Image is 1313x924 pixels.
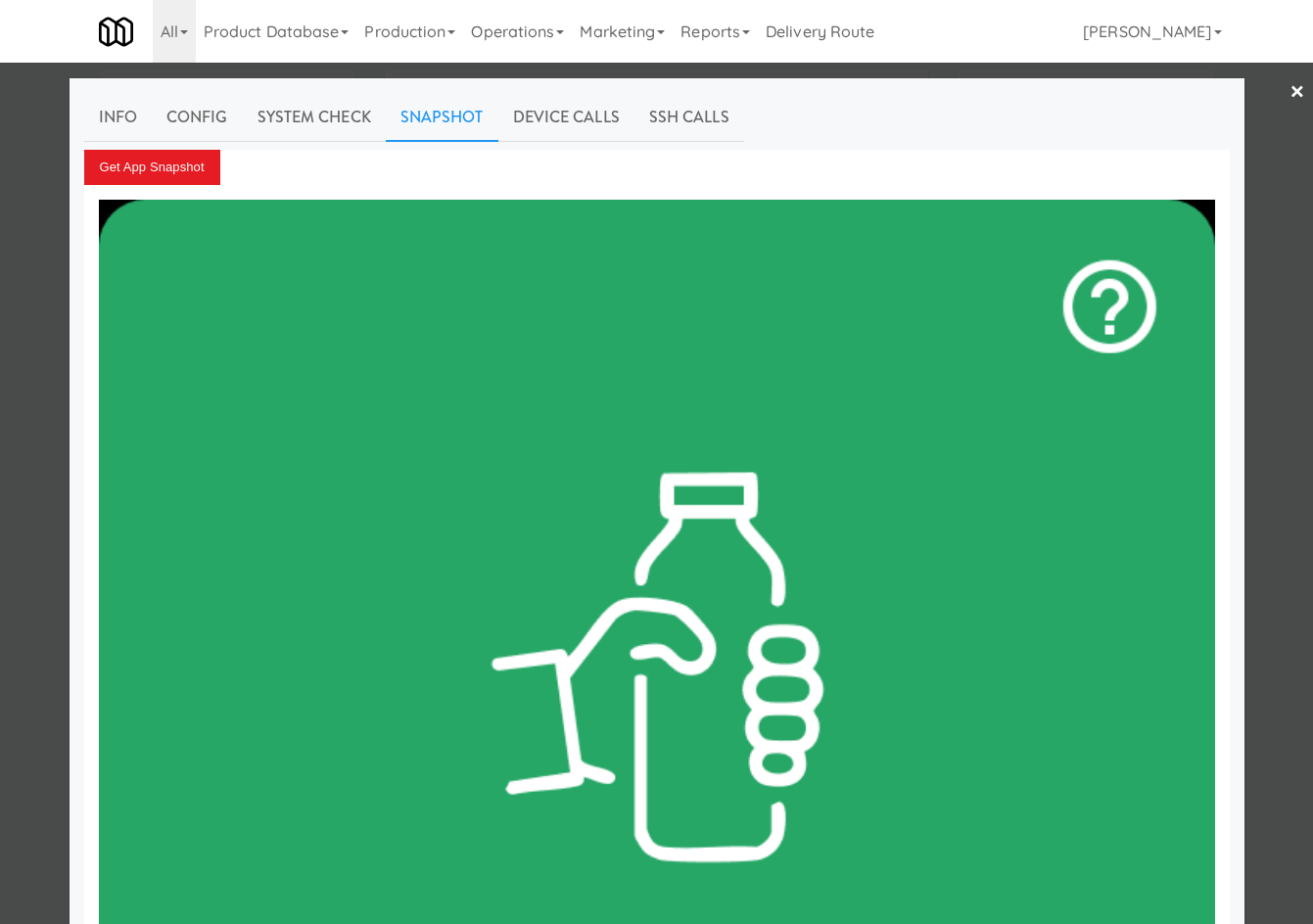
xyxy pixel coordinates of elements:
button: Get App Snapshot [84,150,220,185]
a: Snapshot [386,93,498,142]
a: SSH Calls [634,93,744,142]
a: Info [84,93,152,142]
img: Micromart [99,15,133,49]
a: × [1290,63,1305,123]
a: Device Calls [498,93,634,142]
a: System Check [243,93,386,142]
a: Config [152,93,243,142]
